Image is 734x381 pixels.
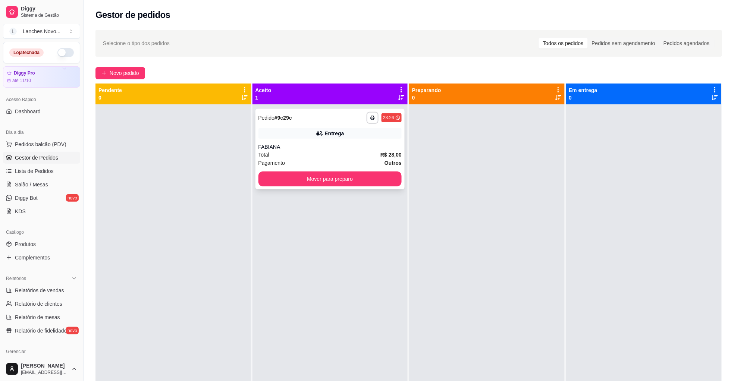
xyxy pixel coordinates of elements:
[3,106,80,117] a: Dashboard
[14,70,35,76] article: Diggy Pro
[3,205,80,217] a: KDS
[98,94,122,101] p: 0
[569,94,597,101] p: 0
[659,38,714,48] div: Pedidos agendados
[539,38,588,48] div: Todos os pedidos
[21,363,68,369] span: [PERSON_NAME]
[101,70,107,76] span: plus
[21,12,77,18] span: Sistema de Gestão
[412,86,441,94] p: Preparando
[3,284,80,296] a: Relatórios de vendas
[110,69,139,77] span: Novo pedido
[255,86,272,94] p: Aceito
[3,66,80,88] a: Diggy Proaté 11/10
[380,152,402,158] strong: R$ 28,00
[15,327,67,334] span: Relatório de fidelidade
[15,254,50,261] span: Complementos
[3,152,80,164] a: Gestor de Pedidos
[3,325,80,337] a: Relatório de fidelidadenovo
[15,314,60,321] span: Relatório de mesas
[3,238,80,250] a: Produtos
[255,94,272,101] p: 1
[275,115,292,121] strong: # 9c29c
[258,151,270,159] span: Total
[21,6,77,12] span: Diggy
[21,369,68,375] span: [EMAIL_ADDRESS][DOMAIN_NAME]
[3,311,80,323] a: Relatório de mesas
[3,3,80,21] a: DiggySistema de Gestão
[15,300,62,308] span: Relatório de clientes
[258,171,402,186] button: Mover para preparo
[3,226,80,238] div: Catálogo
[15,181,48,188] span: Salão / Mesas
[258,115,275,121] span: Pedido
[385,160,402,166] strong: Outros
[6,275,26,281] span: Relatórios
[57,48,74,57] button: Alterar Status
[3,252,80,264] a: Complementos
[98,86,122,94] p: Pendente
[95,9,170,21] h2: Gestor de pedidos
[95,67,145,79] button: Novo pedido
[258,143,402,151] div: FABIANA
[12,78,31,84] article: até 11/10
[15,194,38,202] span: Diggy Bot
[3,94,80,106] div: Acesso Rápido
[3,24,80,39] button: Select a team
[3,192,80,204] a: Diggy Botnovo
[103,39,170,47] span: Selecione o tipo dos pedidos
[9,28,17,35] span: L
[15,167,54,175] span: Lista de Pedidos
[325,130,344,137] div: Entrega
[15,287,64,294] span: Relatórios de vendas
[3,298,80,310] a: Relatório de clientes
[3,165,80,177] a: Lista de Pedidos
[258,159,285,167] span: Pagamento
[15,154,58,161] span: Gestor de Pedidos
[15,240,36,248] span: Produtos
[3,360,80,378] button: [PERSON_NAME][EMAIL_ADDRESS][DOMAIN_NAME]
[588,38,659,48] div: Pedidos sem agendamento
[383,115,394,121] div: 23:26
[3,126,80,138] div: Dia a dia
[3,346,80,358] div: Gerenciar
[15,141,66,148] span: Pedidos balcão (PDV)
[15,208,26,215] span: KDS
[3,138,80,150] button: Pedidos balcão (PDV)
[569,86,597,94] p: Em entrega
[15,108,41,115] span: Dashboard
[3,179,80,190] a: Salão / Mesas
[412,94,441,101] p: 0
[9,48,44,57] div: Loja fechada
[23,28,60,35] div: Lanches Novo ...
